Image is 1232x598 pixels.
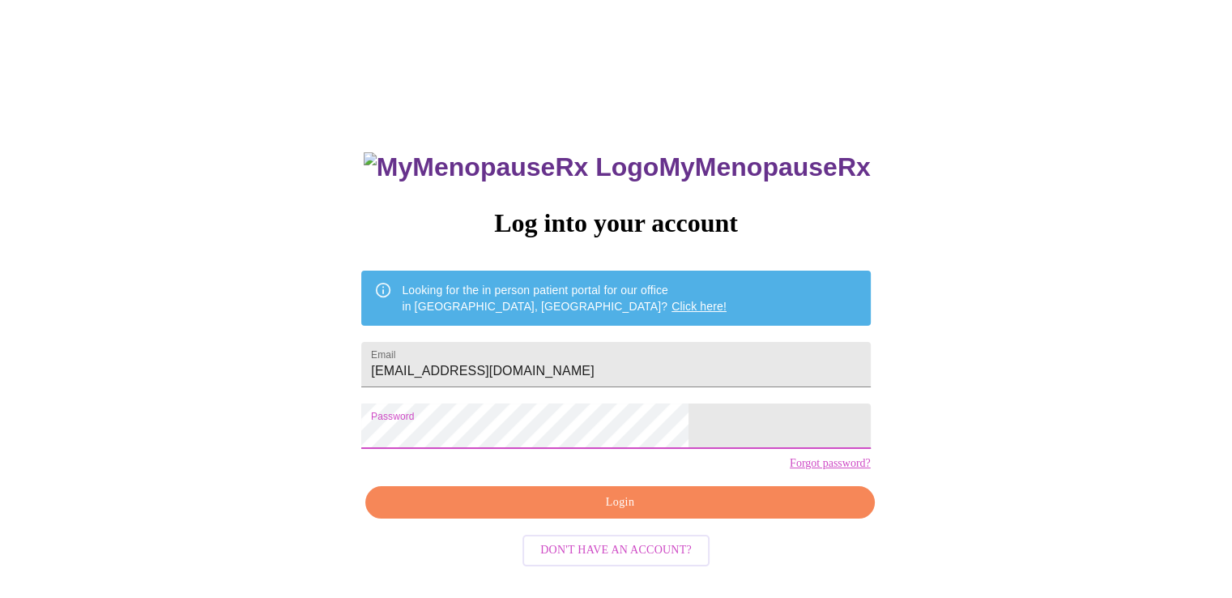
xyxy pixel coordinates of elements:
[522,535,710,566] button: Don't have an account?
[364,152,871,182] h3: MyMenopauseRx
[540,540,692,561] span: Don't have an account?
[402,276,727,321] div: Looking for the in person patient portal for our office in [GEOGRAPHIC_DATA], [GEOGRAPHIC_DATA]?
[365,486,874,519] button: Login
[361,208,870,238] h3: Log into your account
[364,152,659,182] img: MyMenopauseRx Logo
[518,542,714,556] a: Don't have an account?
[790,457,871,470] a: Forgot password?
[384,493,855,513] span: Login
[671,300,727,313] a: Click here!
